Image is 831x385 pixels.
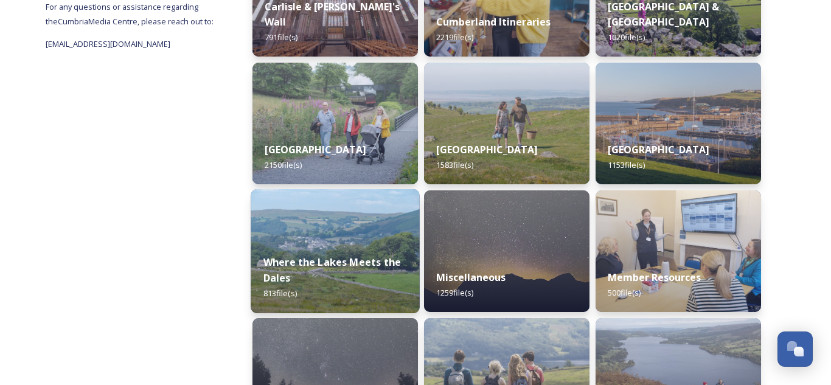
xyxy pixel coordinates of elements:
[252,63,418,184] img: PM204584.jpg
[265,159,302,170] span: 2150 file(s)
[436,159,473,170] span: 1583 file(s)
[265,143,366,156] strong: [GEOGRAPHIC_DATA]
[424,63,589,184] img: Grange-over-sands-rail-250.jpg
[46,38,170,49] span: [EMAIL_ADDRESS][DOMAIN_NAME]
[436,143,538,156] strong: [GEOGRAPHIC_DATA]
[596,63,761,184] img: Whitehaven-283.jpg
[608,287,641,298] span: 500 file(s)
[265,32,297,43] span: 791 file(s)
[424,190,589,312] img: Blea%2520Tarn%2520Star-Lapse%2520Loop.jpg
[608,159,645,170] span: 1153 file(s)
[436,271,506,284] strong: Miscellaneous
[436,15,551,29] strong: Cumberland Itineraries
[436,32,473,43] span: 2219 file(s)
[263,288,297,299] span: 813 file(s)
[263,255,401,285] strong: Where the Lakes Meets the Dales
[608,32,645,43] span: 1020 file(s)
[608,271,701,284] strong: Member Resources
[251,189,419,313] img: Attract%2520and%2520Disperse%2520%28274%2520of%25201364%29.jpg
[436,287,473,298] span: 1259 file(s)
[608,143,709,156] strong: [GEOGRAPHIC_DATA]
[777,331,813,367] button: Open Chat
[46,1,214,27] span: For any questions or assistance regarding the Cumbria Media Centre, please reach out to:
[596,190,761,312] img: 29343d7f-989b-46ee-a888-b1a2ee1c48eb.jpg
